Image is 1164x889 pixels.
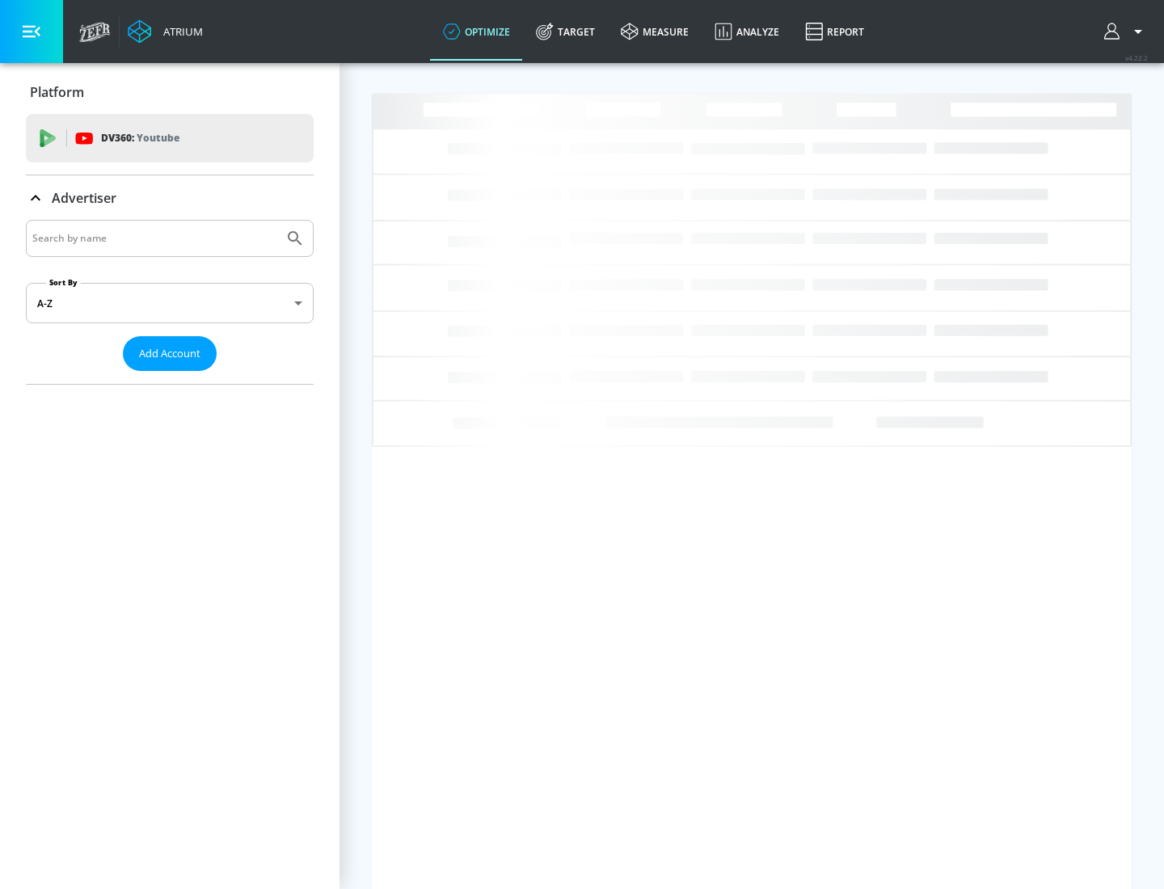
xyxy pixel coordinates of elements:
div: A-Z [26,283,314,323]
p: Youtube [137,129,179,146]
span: v 4.22.2 [1125,53,1148,62]
span: Add Account [139,344,200,363]
div: Atrium [157,24,203,39]
a: Target [523,2,608,61]
nav: list of Advertiser [26,371,314,384]
a: Report [792,2,877,61]
div: Advertiser [26,175,314,221]
a: measure [608,2,702,61]
input: Search by name [32,228,277,249]
p: DV360: [101,129,179,147]
button: Add Account [123,336,217,371]
a: optimize [430,2,523,61]
div: Platform [26,70,314,115]
p: Advertiser [52,189,116,207]
p: Platform [30,83,84,101]
div: DV360: Youtube [26,114,314,162]
label: Sort By [46,277,81,288]
div: Advertiser [26,220,314,384]
a: Analyze [702,2,792,61]
a: Atrium [128,19,203,44]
